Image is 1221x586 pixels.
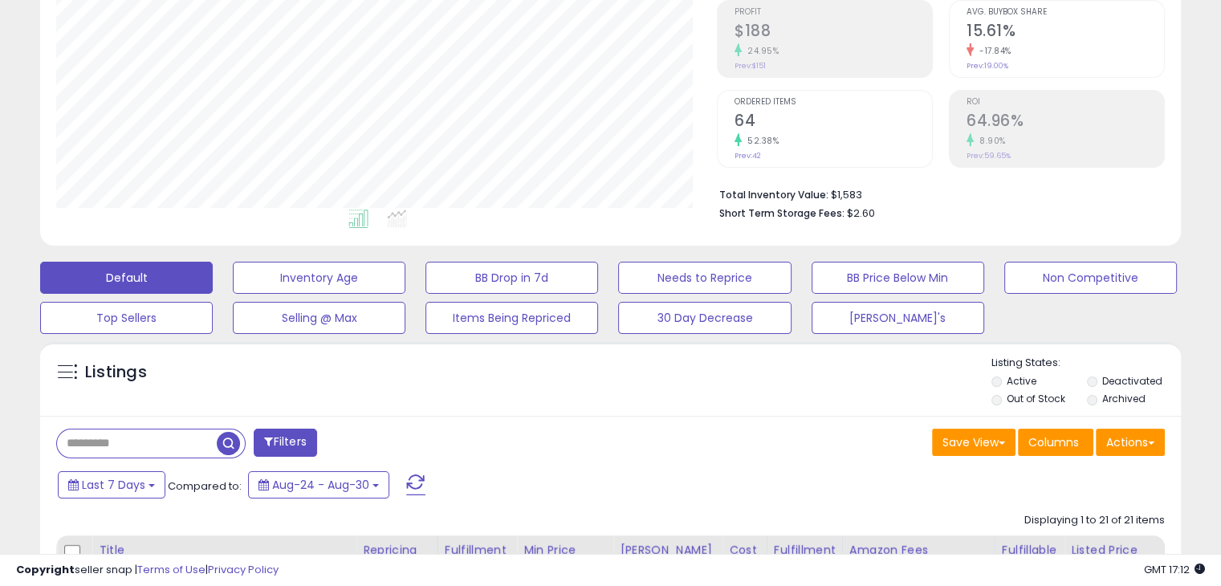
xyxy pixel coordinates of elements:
small: 8.90% [974,135,1006,147]
label: Out of Stock [1007,392,1065,405]
label: Archived [1101,392,1145,405]
small: 52.38% [742,135,779,147]
button: Aug-24 - Aug-30 [248,471,389,499]
label: Deactivated [1101,374,1162,388]
button: Save View [932,429,1015,456]
h2: 64 [735,112,932,133]
h5: Listings [85,361,147,384]
button: Selling @ Max [233,302,405,334]
a: Privacy Policy [208,562,279,577]
span: ROI [967,98,1164,107]
button: Last 7 Days [58,471,165,499]
button: BB Drop in 7d [425,262,598,294]
button: Actions [1096,429,1165,456]
button: Columns [1018,429,1093,456]
h2: 64.96% [967,112,1164,133]
p: Listing States: [991,356,1181,371]
h2: 15.61% [967,22,1164,43]
span: Compared to: [168,478,242,494]
button: Inventory Age [233,262,405,294]
span: 2025-09-10 17:12 GMT [1144,562,1205,577]
button: 30 Day Decrease [618,302,791,334]
a: Terms of Use [137,562,206,577]
label: Active [1007,374,1036,388]
strong: Copyright [16,562,75,577]
div: Displaying 1 to 21 of 21 items [1024,513,1165,528]
button: Filters [254,429,316,457]
button: Needs to Reprice [618,262,791,294]
h2: $188 [735,22,932,43]
span: Profit [735,8,932,17]
button: Non Competitive [1004,262,1177,294]
button: Items Being Repriced [425,302,598,334]
small: 24.95% [742,45,779,57]
li: $1,583 [719,184,1153,203]
button: BB Price Below Min [812,262,984,294]
span: $2.60 [847,206,875,221]
b: Total Inventory Value: [719,188,828,201]
span: Aug-24 - Aug-30 [272,477,369,493]
span: Last 7 Days [82,477,145,493]
div: seller snap | | [16,563,279,578]
button: Default [40,262,213,294]
small: Prev: 19.00% [967,61,1008,71]
small: -17.84% [974,45,1011,57]
button: Top Sellers [40,302,213,334]
small: Prev: $151 [735,61,766,71]
button: [PERSON_NAME]'s [812,302,984,334]
span: Ordered Items [735,98,932,107]
small: Prev: 59.65% [967,151,1011,161]
span: Columns [1028,434,1079,450]
span: Avg. Buybox Share [967,8,1164,17]
b: Short Term Storage Fees: [719,206,845,220]
small: Prev: 42 [735,151,761,161]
